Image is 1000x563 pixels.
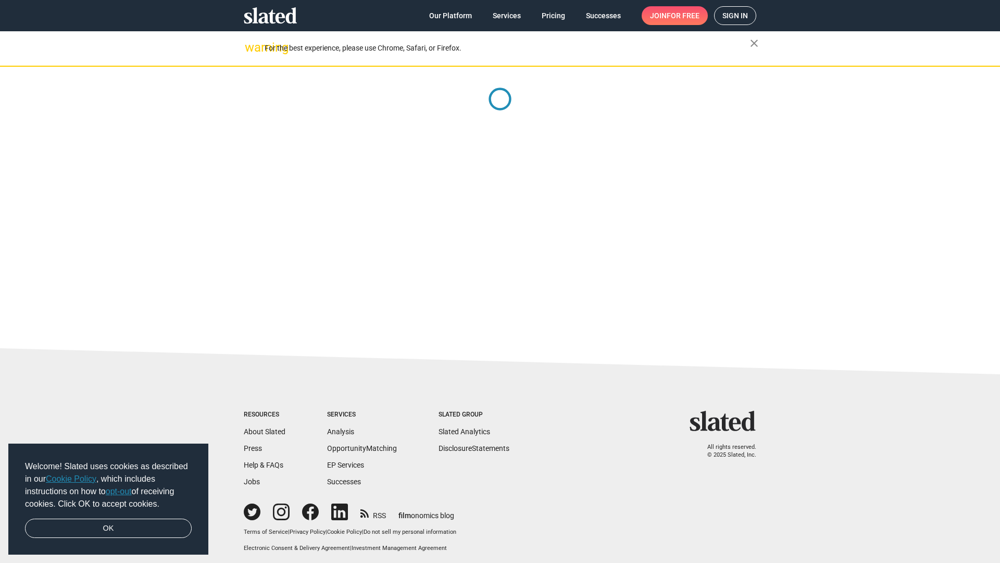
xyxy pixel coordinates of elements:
[25,519,192,538] a: dismiss cookie message
[360,505,386,521] a: RSS
[244,529,288,535] a: Terms of Service
[364,529,456,536] button: Do not sell my personal information
[244,411,285,419] div: Resources
[398,511,411,520] span: film
[327,427,354,436] a: Analysis
[327,444,397,452] a: OpportunityMatching
[696,444,756,459] p: All rights reserved. © 2025 Slated, Inc.
[439,444,509,452] a: DisclosureStatements
[586,6,621,25] span: Successes
[25,460,192,510] span: Welcome! Slated uses cookies as described in our , which includes instructions on how to of recei...
[352,545,447,552] a: Investment Management Agreement
[667,6,699,25] span: for free
[265,41,750,55] div: For the best experience, please use Chrome, Safari, or Firefox.
[439,411,509,419] div: Slated Group
[398,503,454,521] a: filmonomics blog
[493,6,521,25] span: Services
[244,545,350,552] a: Electronic Consent & Delivery Agreement
[46,474,96,483] a: Cookie Policy
[327,411,397,419] div: Services
[650,6,699,25] span: Join
[421,6,480,25] a: Our Platform
[327,461,364,469] a: EP Services
[326,529,327,535] span: |
[290,529,326,535] a: Privacy Policy
[288,529,290,535] span: |
[327,478,361,486] a: Successes
[714,6,756,25] a: Sign in
[748,37,760,50] mat-icon: close
[578,6,629,25] a: Successes
[106,487,132,496] a: opt-out
[429,6,472,25] span: Our Platform
[439,427,490,436] a: Slated Analytics
[245,41,257,54] mat-icon: warning
[244,461,283,469] a: Help & FAQs
[642,6,708,25] a: Joinfor free
[484,6,529,25] a: Services
[244,478,260,486] a: Jobs
[362,529,364,535] span: |
[350,545,352,552] span: |
[722,7,748,25] span: Sign in
[542,6,565,25] span: Pricing
[327,529,362,535] a: Cookie Policy
[533,6,573,25] a: Pricing
[244,427,285,436] a: About Slated
[244,444,262,452] a: Press
[8,444,208,555] div: cookieconsent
